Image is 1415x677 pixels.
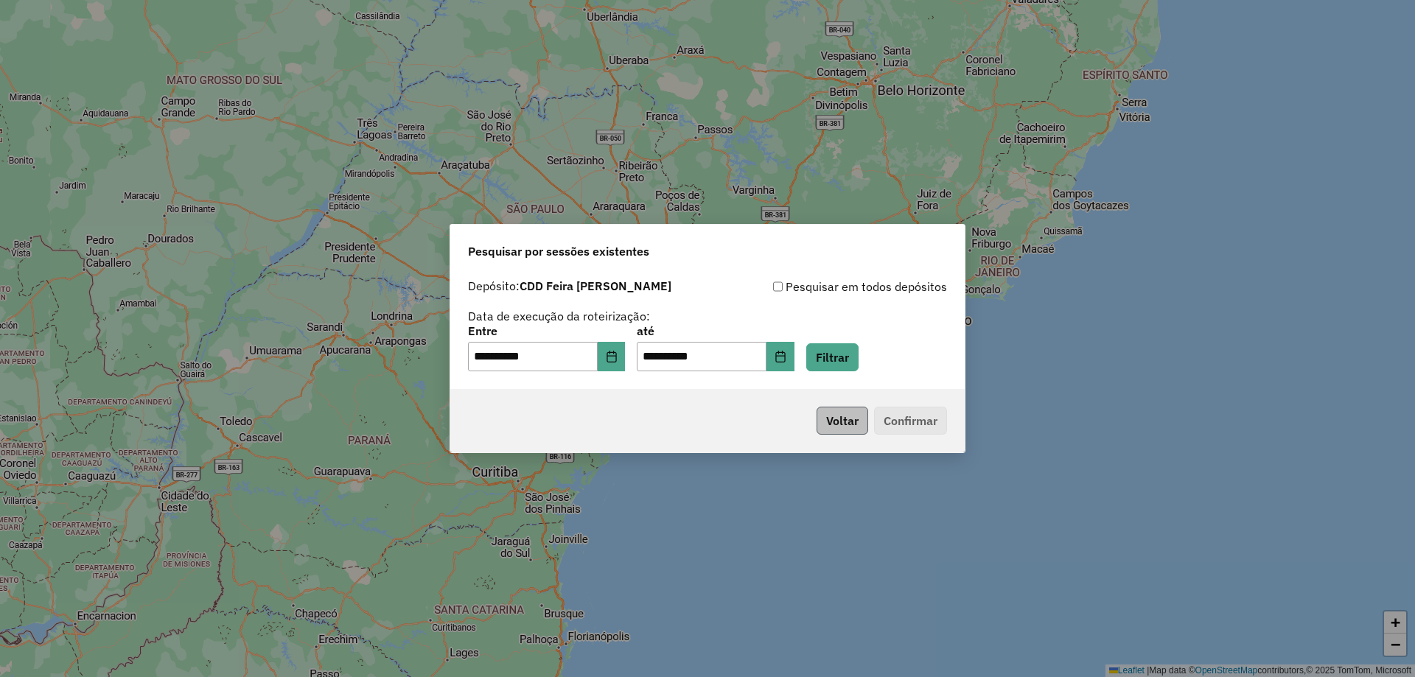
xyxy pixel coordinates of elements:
label: Depósito: [468,277,671,295]
label: Data de execução da roteirização: [468,307,650,325]
label: Entre [468,322,625,340]
button: Choose Date [766,342,794,371]
div: Pesquisar em todos depósitos [707,278,947,295]
label: até [637,322,794,340]
button: Filtrar [806,343,859,371]
button: Choose Date [598,342,626,371]
span: Pesquisar por sessões existentes [468,242,649,260]
strong: CDD Feira [PERSON_NAME] [520,278,671,293]
button: Voltar [817,407,868,435]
